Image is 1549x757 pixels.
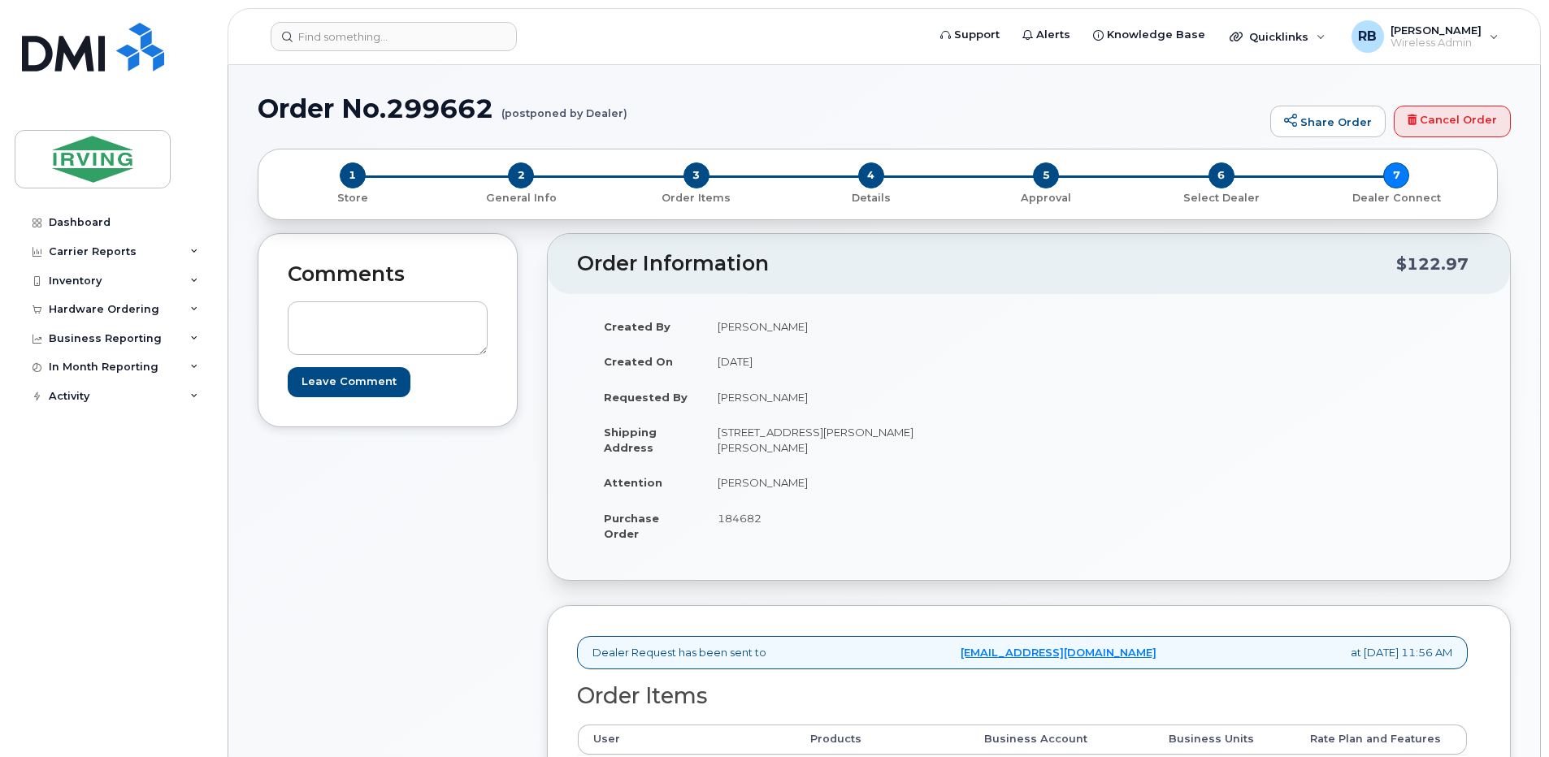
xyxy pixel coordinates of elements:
a: 5 Approval [959,188,1134,205]
span: 4 [858,162,884,188]
strong: Requested By [604,391,688,404]
th: Business Account [970,725,1155,754]
a: Cancel Order [1394,106,1511,138]
a: 2 General Info [433,188,608,205]
strong: Created By [604,320,670,333]
td: [STREET_ADDRESS][PERSON_NAME][PERSON_NAME] [703,414,1017,465]
a: Share Order [1270,106,1386,138]
td: [PERSON_NAME] [703,309,1017,344]
strong: Attention [604,476,662,489]
th: Products [796,725,970,754]
p: Store [278,191,427,205]
a: 6 Select Dealer [1134,188,1308,205]
strong: Shipping Address [604,426,657,454]
h2: Order Information [577,253,1396,275]
p: Approval [965,191,1127,205]
p: General Info [440,191,601,205]
p: Order Items [615,191,777,205]
a: 4 Details [783,188,958,205]
a: [EMAIL_ADDRESS][DOMAIN_NAME] [961,645,1156,660]
th: Rate Plan and Features [1295,725,1467,754]
th: Business Units [1154,725,1295,754]
strong: Purchase Order [604,512,659,540]
th: User [578,725,796,754]
span: 1 [340,162,366,188]
input: Leave Comment [288,367,410,397]
strong: Created On [604,355,673,368]
td: [PERSON_NAME] [703,465,1017,500]
a: 1 Store [271,188,433,205]
p: Details [790,191,952,205]
span: 2 [508,162,534,188]
h1: Order No.299662 [258,94,1262,123]
td: [DATE] [703,344,1017,379]
h2: Comments [288,263,488,286]
h2: Order Items [577,684,1468,708]
span: 184682 [718,512,761,525]
div: $122.97 [1396,249,1469,279]
span: 5 [1033,162,1059,188]
td: [PERSON_NAME] [703,379,1017,415]
a: 3 Order Items [609,188,783,205]
p: Select Dealer [1140,191,1302,205]
span: 3 [683,162,709,188]
span: 6 [1208,162,1234,188]
div: Dealer Request has been sent to at [DATE] 11:56 AM [577,636,1468,669]
small: (postponed by Dealer) [501,94,627,119]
